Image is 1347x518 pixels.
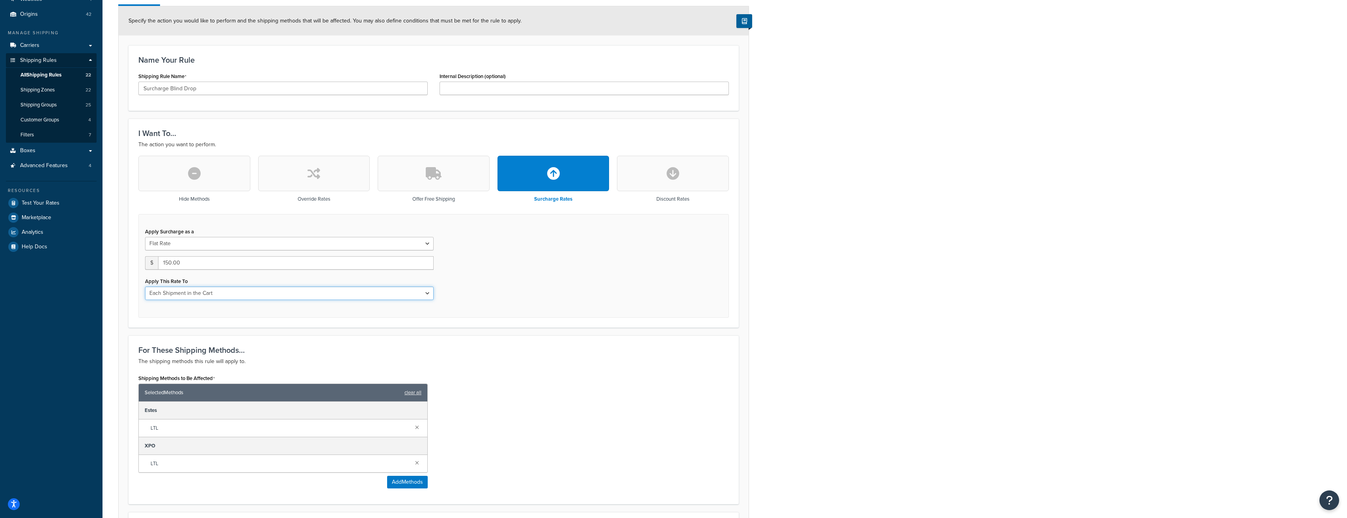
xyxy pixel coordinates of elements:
[6,158,97,173] li: Advanced Features
[412,196,455,202] h3: Offer Free Shipping
[20,11,38,18] span: Origins
[6,98,97,112] a: Shipping Groups25
[138,56,729,64] h3: Name Your Rule
[6,83,97,97] li: Shipping Zones
[86,11,91,18] span: 42
[138,140,729,149] p: The action you want to perform.
[534,196,572,202] h3: Surcharge Rates
[20,87,55,93] span: Shipping Zones
[138,357,729,366] p: The shipping methods this rule will apply to.
[6,113,97,127] a: Customer Groups4
[20,162,68,169] span: Advanced Features
[129,17,522,25] span: Specify the action you would like to perform and the shipping methods that will be affected. You ...
[6,30,97,36] div: Manage Shipping
[145,256,158,270] span: $
[6,128,97,142] a: Filters7
[138,375,215,382] label: Shipping Methods to Be Affected
[736,14,752,28] button: Show Help Docs
[22,244,47,250] span: Help Docs
[20,57,57,64] span: Shipping Rules
[440,73,506,79] label: Internal Description (optional)
[179,196,210,202] h3: Hide Methods
[88,117,91,123] span: 4
[20,117,59,123] span: Customer Groups
[22,200,60,207] span: Test Your Rates
[6,38,97,53] a: Carriers
[298,196,330,202] h3: Override Rates
[387,476,428,488] button: AddMethods
[404,387,421,398] a: clear all
[138,129,729,138] h3: I Want To...
[22,214,51,221] span: Marketplace
[6,187,97,194] div: Resources
[151,458,409,469] span: LTL
[22,229,43,236] span: Analytics
[6,7,97,22] li: Origins
[86,102,91,108] span: 25
[6,240,97,254] a: Help Docs
[145,387,401,398] span: Selected Methods
[6,143,97,158] a: Boxes
[145,278,188,284] label: Apply This Rate To
[6,98,97,112] li: Shipping Groups
[6,211,97,225] a: Marketplace
[6,83,97,97] a: Shipping Zones22
[656,196,689,202] h3: Discount Rates
[138,346,729,354] h3: For These Shipping Methods...
[145,229,194,235] label: Apply Surcharge as a
[6,53,97,68] a: Shipping Rules
[89,132,91,138] span: 7
[139,402,427,419] div: Estes
[6,68,97,82] a: AllShipping Rules22
[151,423,409,434] span: LTL
[20,102,57,108] span: Shipping Groups
[6,158,97,173] a: Advanced Features4
[139,437,427,455] div: XPO
[20,132,34,138] span: Filters
[6,53,97,143] li: Shipping Rules
[6,196,97,210] a: Test Your Rates
[6,113,97,127] li: Customer Groups
[89,162,91,169] span: 4
[86,87,91,93] span: 22
[20,72,61,78] span: All Shipping Rules
[138,73,186,80] label: Shipping Rule Name
[6,225,97,239] a: Analytics
[6,7,97,22] a: Origins42
[86,72,91,78] span: 22
[1319,490,1339,510] button: Open Resource Center
[20,147,35,154] span: Boxes
[20,42,39,49] span: Carriers
[6,128,97,142] li: Filters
